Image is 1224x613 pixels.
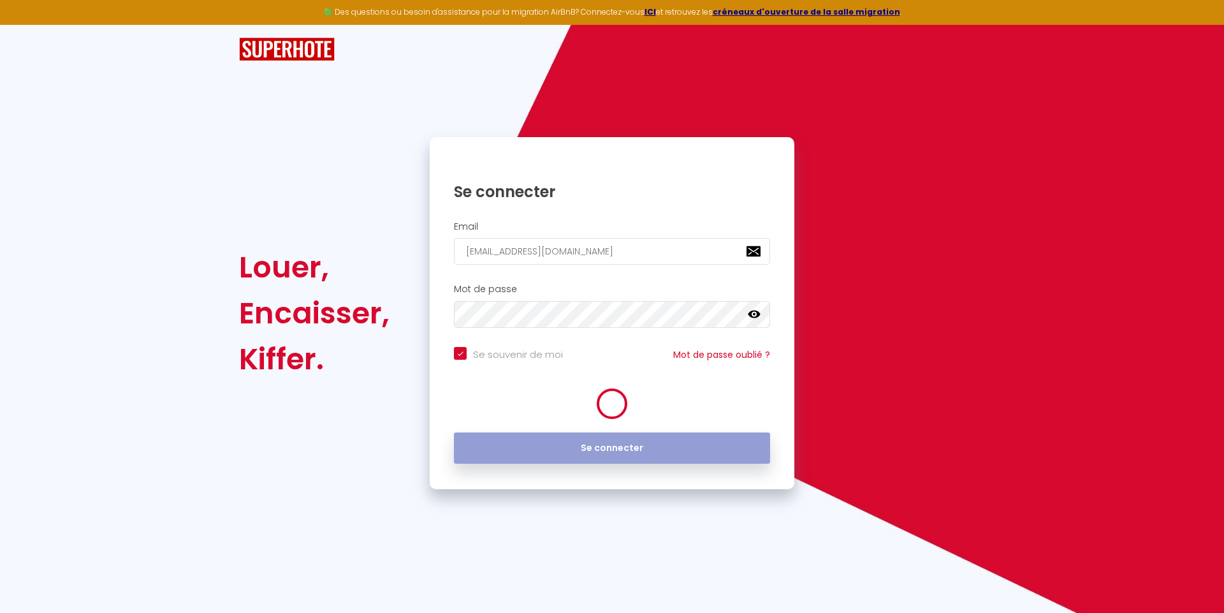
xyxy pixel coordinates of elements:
h2: Mot de passe [454,284,770,295]
div: Kiffer. [239,336,390,382]
h1: Se connecter [454,182,770,202]
div: Louer, [239,244,390,290]
a: créneaux d'ouverture de la salle migration [713,6,900,17]
button: Se connecter [454,432,770,464]
a: ICI [645,6,656,17]
h2: Email [454,221,770,232]
img: SuperHote logo [239,38,335,61]
a: Mot de passe oublié ? [673,348,770,361]
button: Ouvrir le widget de chat LiveChat [10,5,48,43]
input: Ton Email [454,238,770,265]
div: Encaisser, [239,290,390,336]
